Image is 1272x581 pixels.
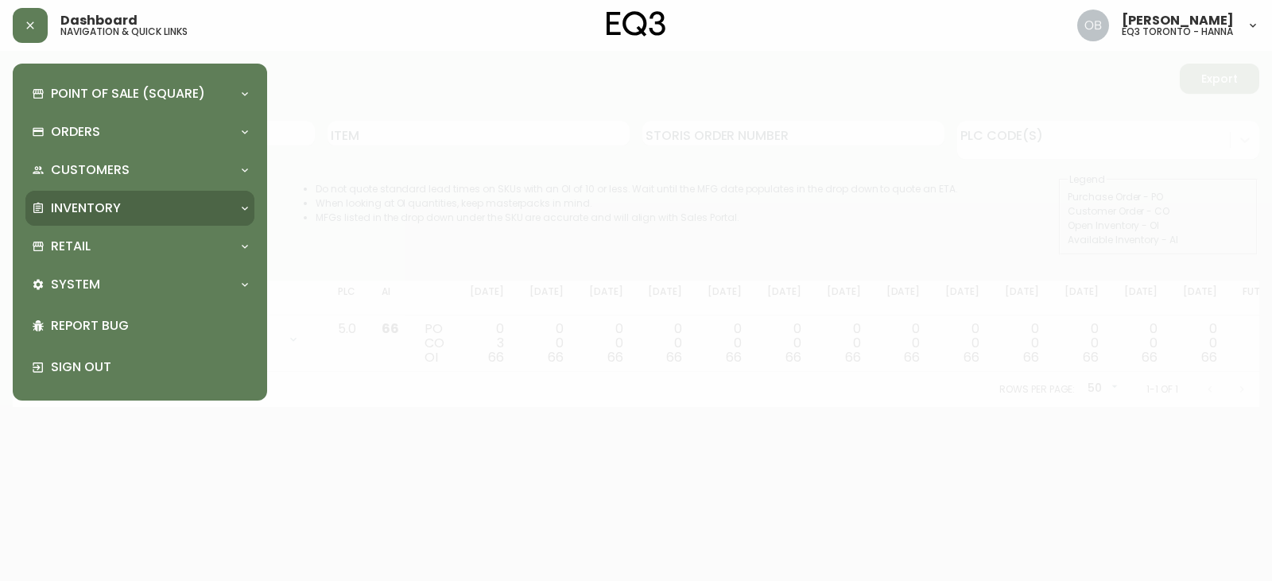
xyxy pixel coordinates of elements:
img: logo [607,11,665,37]
div: Inventory [25,191,254,226]
p: System [51,276,100,293]
div: System [25,267,254,302]
div: Sign Out [25,347,254,388]
p: Customers [51,161,130,179]
div: Customers [25,153,254,188]
div: Point of Sale (Square) [25,76,254,111]
span: [PERSON_NAME] [1122,14,1234,27]
p: Retail [51,238,91,255]
h5: navigation & quick links [60,27,188,37]
p: Inventory [51,199,121,217]
span: Dashboard [60,14,138,27]
p: Sign Out [51,358,248,376]
p: Point of Sale (Square) [51,85,205,103]
div: Orders [25,114,254,149]
img: 8e0065c524da89c5c924d5ed86cfe468 [1077,10,1109,41]
p: Report Bug [51,317,248,335]
p: Orders [51,123,100,141]
div: Report Bug [25,305,254,347]
div: Retail [25,229,254,264]
h5: eq3 toronto - hanna [1122,27,1233,37]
